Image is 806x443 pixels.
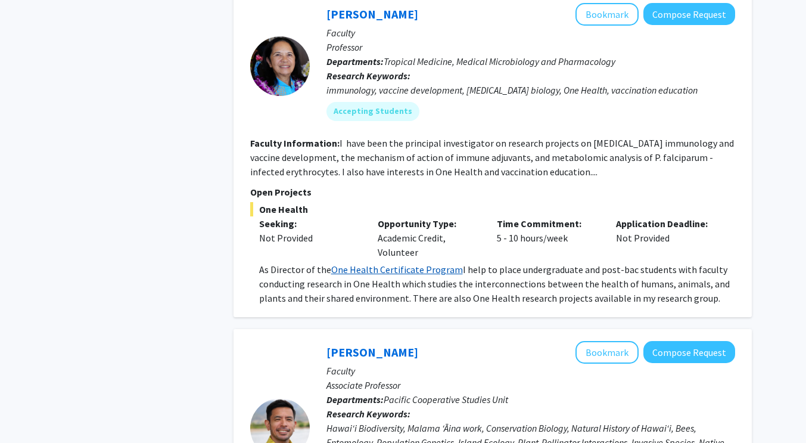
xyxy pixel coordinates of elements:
p: Faculty [326,364,735,378]
mat-chip: Accepting Students [326,102,419,121]
button: Compose Request to Jonathan Koch [643,341,735,363]
a: [PERSON_NAME] [326,7,418,21]
button: Add Jonathan Koch to Bookmarks [575,341,639,364]
b: Research Keywords: [326,408,410,420]
div: immunology, vaccine development, [MEDICAL_DATA] biology, One Health, vaccination education [326,83,735,97]
p: Associate Professor [326,378,735,392]
a: [PERSON_NAME] [326,345,418,360]
div: Not Provided [259,231,360,245]
b: Departments: [326,55,384,67]
span: One Health [250,202,735,216]
span: Pacific Cooperative Studies Unit [384,394,508,405]
b: Research Keywords: [326,70,410,82]
b: Faculty Information: [250,137,340,149]
p: Faculty [326,26,735,40]
span: Tropical Medicine, Medical Microbiology and Pharmacology [384,55,615,67]
p: Professor [326,40,735,54]
div: Academic Credit, Volunteer [369,216,488,259]
p: Application Deadline: [616,216,717,231]
fg-read-more: I have been the principal investigator on research projects on [MEDICAL_DATA] immunology and vacc... [250,137,734,178]
p: Time Commitment: [497,216,598,231]
b: Departments: [326,394,384,405]
p: As Director of the I help to place undergraduate and post-bac students with faculty conducting re... [259,262,735,305]
button: Compose Request to Sandra Chang [643,3,735,25]
p: Seeking: [259,216,360,231]
div: 5 - 10 hours/week [488,216,607,259]
button: Add Sandra Chang to Bookmarks [575,3,639,26]
p: Opportunity Type: [378,216,479,231]
p: Open Projects [250,185,735,199]
div: Not Provided [607,216,726,259]
iframe: Chat [9,389,51,434]
a: One Health Certificate Program [331,264,463,275]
